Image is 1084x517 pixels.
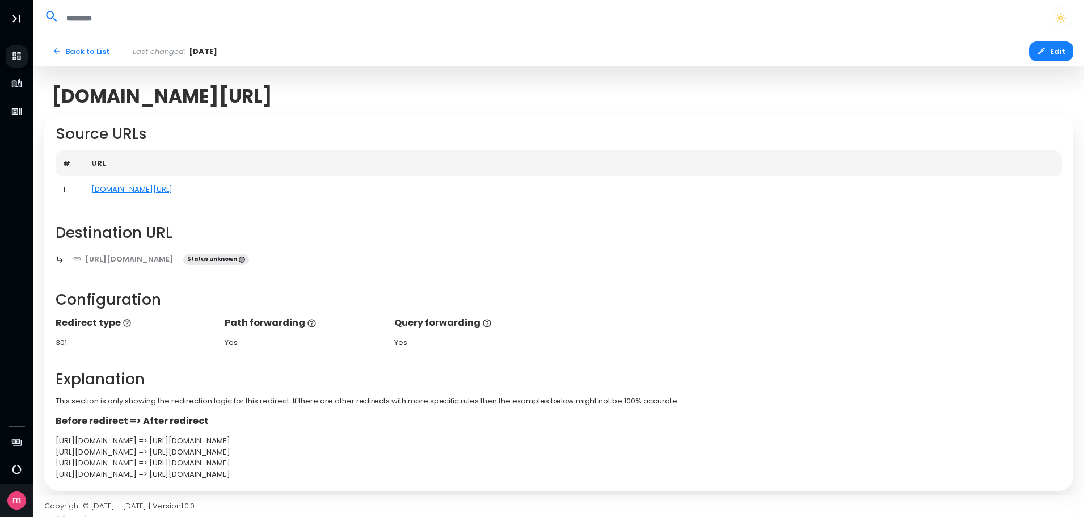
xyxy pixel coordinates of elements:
[91,184,172,195] a: [DOMAIN_NAME][URL]
[56,435,1062,447] div: [URL][DOMAIN_NAME] => [URL][DOMAIN_NAME]
[133,46,185,57] span: Last changed:
[56,371,1062,388] h2: Explanation
[56,457,1062,469] div: [URL][DOMAIN_NAME] => [URL][DOMAIN_NAME]
[44,41,117,61] a: Back to List
[225,337,383,348] div: Yes
[56,337,214,348] div: 301
[56,414,1062,428] p: Before redirect => After redirect
[183,254,249,266] span: Status unknown
[52,85,272,107] span: [DOMAIN_NAME][URL]
[394,316,552,330] p: Query forwarding
[84,150,1062,176] th: URL
[56,396,1062,407] p: This section is only showing the redirection logic for this redirect. If there are other redirect...
[63,184,77,195] div: 1
[56,447,1062,458] div: [URL][DOMAIN_NAME] => [URL][DOMAIN_NAME]
[44,501,195,511] span: Copyright © [DATE] - [DATE] | Version 1.0.0
[1029,41,1073,61] button: Edit
[56,316,214,330] p: Redirect type
[56,150,84,176] th: #
[7,491,26,510] img: Avatar
[189,46,217,57] span: [DATE]
[6,8,27,30] button: Toggle Aside
[56,291,1062,309] h2: Configuration
[56,224,1062,242] h2: Destination URL
[394,337,552,348] div: Yes
[65,249,182,269] a: [URL][DOMAIN_NAME]
[56,125,1062,143] h2: Source URLs
[225,316,383,330] p: Path forwarding
[56,469,1062,480] div: [URL][DOMAIN_NAME] => [URL][DOMAIN_NAME]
